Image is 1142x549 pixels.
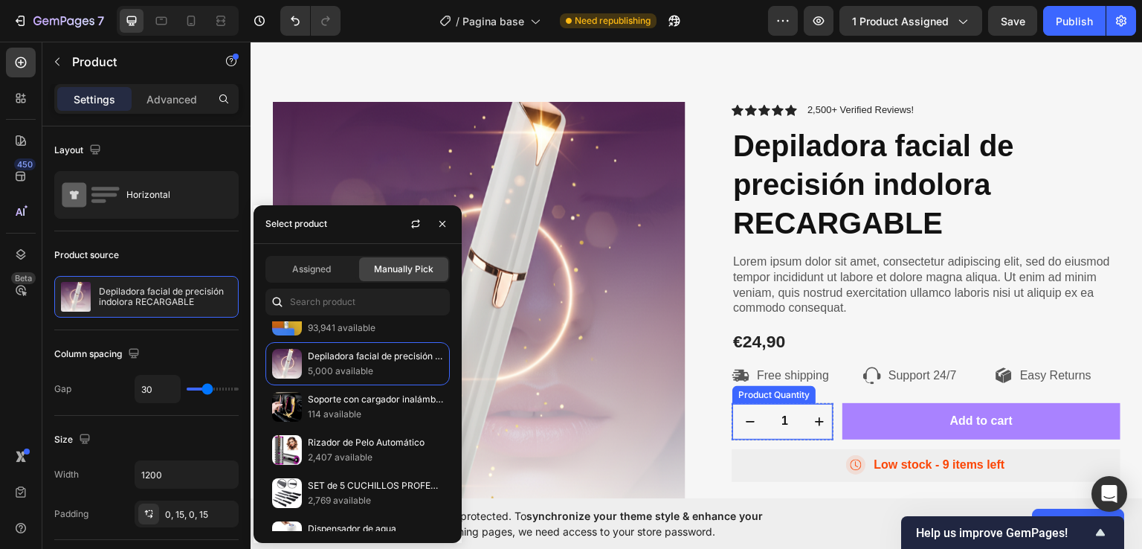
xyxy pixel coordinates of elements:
[6,6,111,36] button: 7
[557,61,663,76] p: 2,500+ Verified Reviews!
[308,321,443,335] p: 93,941 available
[308,364,443,379] p: 5,000 available
[308,392,443,407] p: Soporte con cargador inalámbrico Deluxe para coche
[482,362,517,398] button: decrement
[74,91,115,107] p: Settings
[97,12,104,30] p: 7
[1032,509,1124,539] button: Allow access
[916,524,1109,542] button: Show survey - Help us improve GemPages!
[54,344,143,365] div: Column spacing
[72,53,199,71] p: Product
[1001,15,1025,28] span: Save
[346,510,763,538] span: synchronize your theme style & enhance your experience
[272,349,302,379] img: collections
[265,217,327,231] div: Select product
[54,430,94,450] div: Size
[485,347,562,360] div: Product Quantity
[308,493,443,508] p: 2,769 available
[374,263,433,276] span: Manually Pick
[638,327,706,342] p: Support 24/7
[308,435,443,450] p: Rizador de Pelo Automático
[1091,476,1127,512] div: Open Intercom Messenger
[54,382,71,396] div: Gap
[54,248,119,262] div: Product source
[126,178,217,212] div: Horizontal
[852,13,949,29] span: 1 product assigned
[592,362,870,398] button: Add to cart
[770,327,841,342] p: Easy Returns
[272,435,302,465] img: collections
[481,83,870,202] h1: Depiladora facial de precisión indolora RECARGABLE
[280,6,341,36] div: Undo/Redo
[700,372,762,388] div: Add to cart
[135,376,180,402] input: Auto
[272,392,302,422] img: collections
[54,468,79,481] div: Width
[916,526,1091,540] span: Help us improve GemPages!
[251,42,1142,498] iframe: Design area
[265,289,450,315] input: Search in Settings & Advanced
[839,6,982,36] button: 1 product assigned
[14,158,36,170] div: 450
[308,521,443,536] p: Dispensador de agua
[54,141,104,161] div: Layout
[988,6,1037,36] button: Save
[308,450,443,465] p: 2,407 available
[61,282,91,312] img: product feature img
[517,362,551,398] input: quantity
[456,13,459,29] span: /
[483,213,868,274] p: Lorem ipsum dolor sit amet, consectetur adipiscing elit, sed do eiusmod tempor incididunt ut labo...
[308,349,443,364] p: Depiladora facial de precisión indolora RECARGABLE
[165,508,235,521] div: 0, 15, 0, 15
[551,362,587,398] button: increment
[292,263,331,276] span: Assigned
[11,272,36,284] div: Beta
[1056,13,1093,29] div: Publish
[146,91,197,107] p: Advanced
[308,407,443,422] p: 114 available
[346,508,821,539] span: Your page is password protected. To when designing pages, we need access to your store password.
[462,13,524,29] span: Pagina base
[272,478,302,508] img: collections
[135,461,238,488] input: Auto
[481,288,536,313] div: €24,90
[308,478,443,493] p: SET de 5 CUCHILLOS PROFESIONALES de COCINA
[1043,6,1106,36] button: Publish
[506,327,578,342] p: Free shipping
[575,14,651,28] span: Need republishing
[623,416,754,431] p: Low stock - 9 items left
[99,286,232,307] p: Depiladora facial de precisión indolora RECARGABLE
[54,507,88,521] div: Padding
